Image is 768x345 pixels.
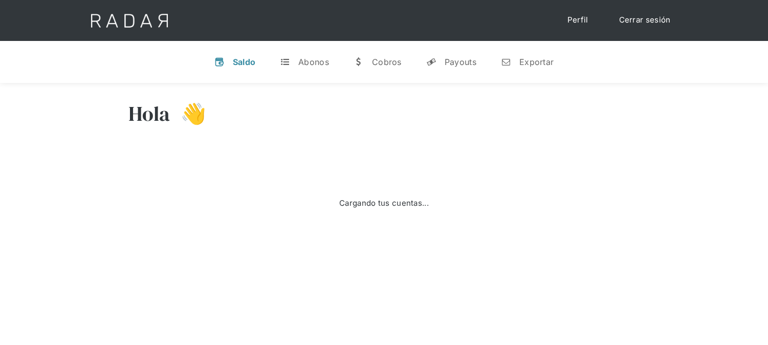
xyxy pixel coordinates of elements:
[426,57,436,67] div: y
[280,57,290,67] div: t
[501,57,511,67] div: n
[372,57,402,67] div: Cobros
[233,57,256,67] div: Saldo
[519,57,554,67] div: Exportar
[609,10,681,30] a: Cerrar sesión
[339,198,429,209] div: Cargando tus cuentas...
[445,57,476,67] div: Payouts
[170,101,206,126] h3: 👋
[354,57,364,67] div: w
[557,10,599,30] a: Perfil
[214,57,225,67] div: v
[128,101,170,126] h3: Hola
[298,57,329,67] div: Abonos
